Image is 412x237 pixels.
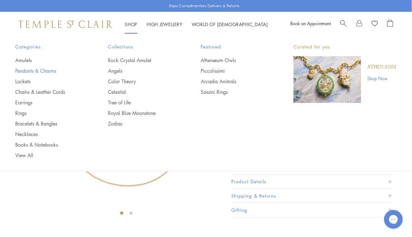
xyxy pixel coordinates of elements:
a: Athenæum Owls [201,57,269,64]
a: Piccolissimi [201,67,269,74]
button: Shipping & Returns [231,189,393,203]
a: Necklaces [15,131,83,138]
a: Zodiac [108,120,176,127]
p: Enjoy Complimentary Delivery & Returns [169,3,240,9]
a: Bracelets & Bangles [15,120,83,127]
a: Book an Appointment [290,20,331,26]
a: Earrings [15,99,83,106]
a: ShopShop [125,21,137,27]
a: Tree of Life [108,99,176,106]
p: Curated for you [293,43,396,51]
a: Celestial [108,89,176,95]
a: View All [15,152,83,159]
nav: Main navigation [125,21,268,28]
a: Angels [108,67,176,74]
a: Athenæum [367,64,396,71]
a: Open Shopping Bag [387,20,393,29]
a: Books & Notebooks [15,141,83,148]
a: Rock Crystal Amulet [108,57,176,64]
button: Product Details [231,175,393,189]
a: View Wishlist [372,20,378,29]
a: Pendants & Charms [15,67,83,74]
img: Temple St. Clair [18,21,112,28]
span: Categories [15,43,83,51]
a: Lockets [15,78,83,85]
button: Gifting [231,203,393,217]
iframe: Gorgias live chat messenger [381,208,406,231]
span: Collections [108,43,176,51]
a: High JewelleryHigh Jewellery [147,21,182,27]
a: World of [DEMOGRAPHIC_DATA]World of [DEMOGRAPHIC_DATA] [192,21,268,27]
a: Shop Now [367,75,396,82]
a: Chains & Leather Cords [15,89,83,95]
a: Color Theory [108,78,176,85]
a: Royal Blue Moonstone [108,110,176,116]
a: Search [340,20,347,29]
a: Arcadia Animals [201,78,269,85]
a: Sassini Rings [201,89,269,95]
a: Amulets [15,57,83,64]
a: Rings [15,110,83,116]
span: Featured [201,43,269,51]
